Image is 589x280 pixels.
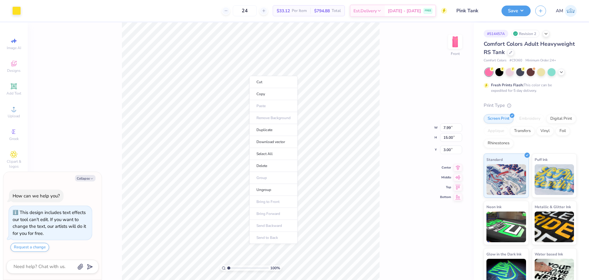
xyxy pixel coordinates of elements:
input: – – [233,5,257,16]
span: Upload [8,114,20,119]
div: Transfers [510,126,535,136]
span: $794.88 [314,8,330,14]
span: Image AI [7,45,21,50]
img: Neon Ink [486,212,526,242]
li: Copy [249,88,298,100]
span: Est. Delivery [353,8,377,14]
img: Puff Ink [535,164,574,195]
span: Standard [486,156,503,163]
img: Arvi Mikhail Parcero [565,5,577,17]
img: Metallic & Glitter Ink [535,212,574,242]
span: Bottom [440,195,451,199]
li: Ungroup [249,184,298,196]
div: Revision 2 [511,30,540,37]
span: Water based Ink [535,251,563,257]
span: Metallic & Glitter Ink [535,204,571,210]
span: Add Text [6,91,21,96]
div: This design includes text effects our tool can't edit. If you want to change the text, our artist... [13,209,86,236]
span: Total [332,8,341,14]
span: Designs [7,68,21,73]
input: Untitled Design [452,5,497,17]
li: Delete [249,160,298,172]
span: Glow in the Dark Ink [486,251,521,257]
span: Greek [9,136,19,141]
div: # 514457A [484,30,508,37]
li: Duplicate [249,124,298,136]
span: $33.12 [277,8,290,14]
a: AM [556,5,577,17]
div: Print Type [484,102,577,109]
img: Standard [486,164,526,195]
span: Neon Ink [486,204,501,210]
span: Comfort Colors Adult Heavyweight RS Tank [484,40,575,56]
div: Rhinestones [484,139,513,148]
strong: Fresh Prints Flash: [491,83,524,87]
img: Front [449,36,461,48]
div: Front [451,51,460,56]
div: Vinyl [536,126,554,136]
span: Center [440,165,451,170]
div: This color can be expedited for 5 day delivery. [491,82,567,93]
li: Cut [249,76,298,88]
span: Puff Ink [535,156,548,163]
span: # C9360 [509,58,522,63]
span: Clipart & logos [3,159,25,169]
div: Screen Print [484,114,513,123]
span: Per Item [292,8,307,14]
span: 100 % [270,265,280,271]
div: Embroidery [515,114,544,123]
span: FREE [425,9,431,13]
span: Top [440,185,451,189]
span: Comfort Colors [484,58,506,63]
span: [DATE] - [DATE] [388,8,421,14]
button: Collapse [75,175,96,181]
div: Foil [556,126,570,136]
span: Minimum Order: 24 + [525,58,556,63]
span: Middle [440,175,451,180]
span: AM [556,7,563,14]
li: Download vector [249,136,298,148]
div: How can we help you? [13,193,60,199]
div: Digital Print [546,114,576,123]
button: Save [501,6,531,16]
button: Request a change [10,243,49,252]
div: Applique [484,126,508,136]
li: Select All [249,148,298,160]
